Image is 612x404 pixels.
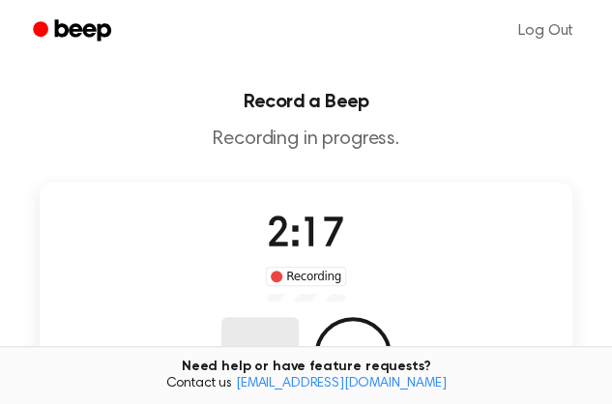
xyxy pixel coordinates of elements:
a: Log Out [499,8,593,54]
button: Delete Audio Record [221,317,299,394]
a: [EMAIL_ADDRESS][DOMAIN_NAME] [236,377,447,390]
span: 2:17 [267,216,344,256]
a: Beep [19,13,129,50]
div: Recording [266,267,346,286]
button: Save Audio Record [314,317,392,394]
h1: Record a Beep [15,93,597,112]
span: Contact us [12,376,600,393]
p: Recording in progress. [15,128,597,152]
